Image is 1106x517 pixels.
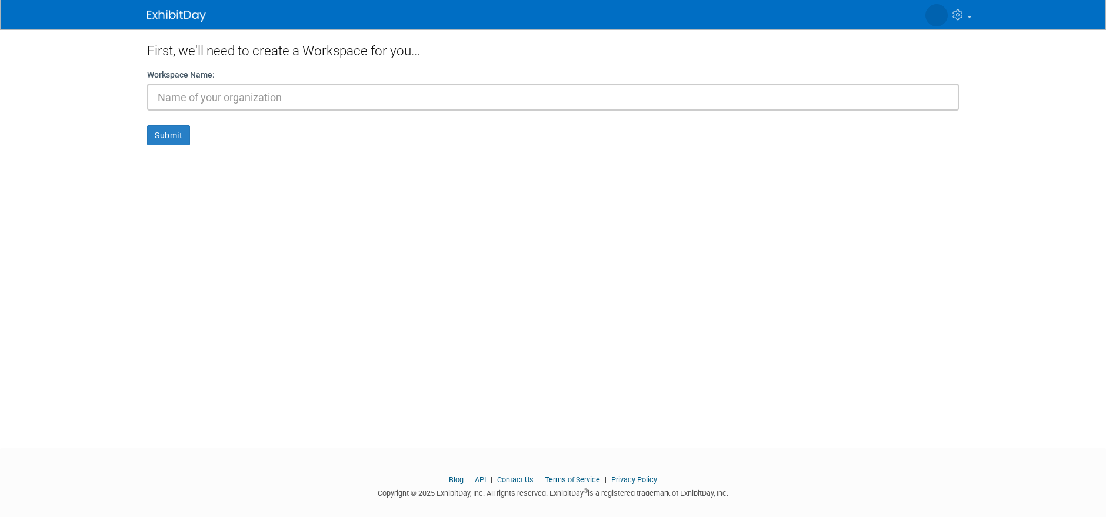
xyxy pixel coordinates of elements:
span: | [535,475,543,484]
button: Submit [147,125,190,145]
a: Contact Us [497,475,534,484]
sup: ® [584,488,588,494]
label: Workspace Name: [147,69,215,81]
span: | [602,475,609,484]
img: Katrina Salka [925,4,948,26]
a: Blog [449,475,464,484]
span: | [488,475,495,484]
span: | [465,475,473,484]
a: Terms of Service [545,475,600,484]
img: ExhibitDay [147,10,206,22]
div: First, we'll need to create a Workspace for you... [147,29,959,69]
a: API [475,475,486,484]
input: Name of your organization [147,84,959,111]
a: Privacy Policy [611,475,657,484]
